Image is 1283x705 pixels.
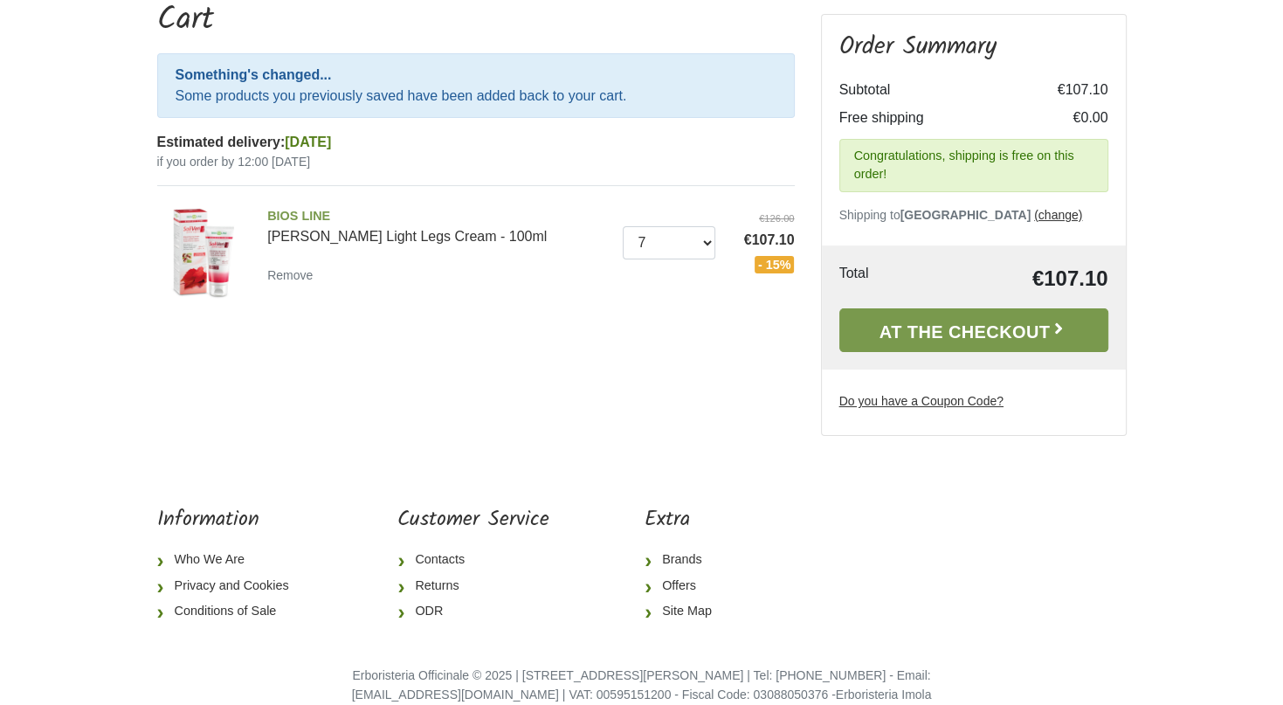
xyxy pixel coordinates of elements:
font: Extra [645,502,690,536]
font: €0.00 [1073,110,1107,125]
font: ODR [415,604,443,618]
font: Customer Service [397,502,549,536]
font: Erboristeria Officinale © 2025 | [STREET_ADDRESS][PERSON_NAME] | Tel: [PHONE_NUMBER] - Email: [EM... [352,668,931,702]
font: Privacy and Cookies [175,578,289,592]
font: [PERSON_NAME] Light Legs Cream - 100ml [267,229,547,244]
font: Returns [415,578,459,592]
font: At the Checkout [879,321,1051,341]
font: Remove [267,268,313,282]
a: Contacts [397,547,549,573]
font: Total [839,266,869,280]
font: Information [157,502,259,536]
font: Contacts [415,552,465,566]
font: €107.10 [1032,266,1108,290]
a: Brands [645,547,726,573]
font: [DATE] [285,135,331,149]
font: Some products you previously saved have been added back to your cart. [176,88,627,103]
img: Soliven Light Legs Cream - 100ml [151,200,255,304]
font: Free shipping [839,110,924,125]
font: Site Map [662,604,712,618]
font: if you order by 12:00 [DATE] [157,155,311,169]
font: - 15% [758,258,791,272]
a: Site Map [645,598,726,625]
a: Who We Are [157,547,303,573]
font: Do you have a Coupon Code? [839,394,1004,408]
a: ODR [397,598,549,625]
a: Erboristeria Imola [836,688,932,702]
a: At the Checkout [839,308,1108,353]
font: Order Summary [839,27,997,66]
font: Subtotal [839,82,891,97]
label: Do you have a Coupon Code? [839,392,1004,411]
a: Offers [645,573,726,599]
font: [GEOGRAPHIC_DATA] [900,208,1031,222]
font: Conditions of Sale [175,604,277,618]
a: Remove [267,264,320,286]
iframe: fb:page Facebook Social Plugin [821,508,1127,569]
font: Estimated delivery: [157,135,286,149]
font: Offers [662,578,696,592]
font: €107.10 [1058,82,1108,97]
font: Shipping to [839,208,900,222]
font: Who We Are [175,552,245,566]
font: BIOS LINE [267,209,330,223]
a: BIOS LINE[PERSON_NAME] Light Legs Cream - 100ml [267,207,610,244]
a: Privacy and Cookies [157,573,303,599]
font: Congratulations, shipping is free on this order! [854,149,1074,182]
font: €107.10 [744,232,795,247]
a: Conditions of Sale [157,598,303,625]
font: Something's changed... [176,67,332,82]
a: (change) [1034,208,1082,222]
font: €126.00 [759,213,794,224]
font: Brands [662,552,702,566]
a: Returns [397,573,549,599]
